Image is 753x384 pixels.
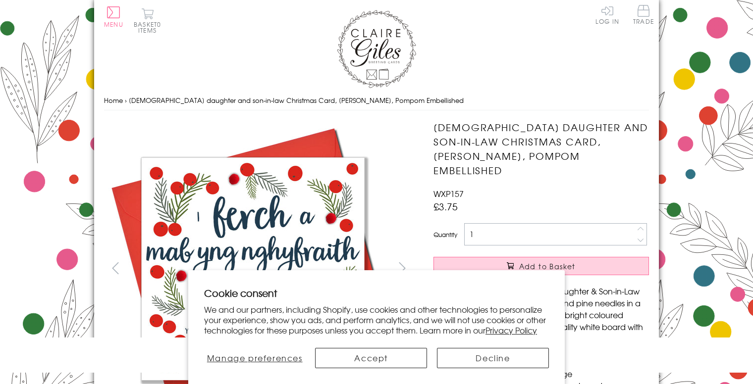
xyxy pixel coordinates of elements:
button: Manage preferences [204,348,305,368]
button: Basket0 items [134,8,161,33]
span: Menu [104,20,123,29]
h1: [DEMOGRAPHIC_DATA] daughter and son-in-law Christmas Card, [PERSON_NAME], Pompom Embellished [433,120,649,177]
span: £3.75 [433,199,458,213]
span: [DEMOGRAPHIC_DATA] daughter and son-in-law Christmas Card, [PERSON_NAME], Pompom Embellished [129,96,464,105]
button: Accept [315,348,427,368]
span: › [125,96,127,105]
span: Trade [633,5,654,24]
a: Privacy Policy [485,324,537,336]
a: Log In [595,5,619,24]
span: 0 items [138,20,161,35]
label: Quantity [433,230,457,239]
h2: Cookie consent [204,286,549,300]
a: Trade [633,5,654,26]
nav: breadcrumbs [104,91,649,111]
button: Add to Basket [433,257,649,275]
span: Manage preferences [207,352,303,364]
button: Menu [104,6,123,27]
a: Home [104,96,123,105]
span: Add to Basket [519,261,576,271]
img: Claire Giles Greetings Cards [337,10,416,88]
button: Decline [437,348,549,368]
p: We and our partners, including Shopify, use cookies and other technologies to personalize your ex... [204,304,549,335]
span: WXP157 [433,188,464,199]
img: Welsh daughter and son-in-law Christmas Card, Nadolig Llawen, Pompom Embellished [414,120,711,358]
button: next [391,257,414,279]
button: prev [104,257,126,279]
